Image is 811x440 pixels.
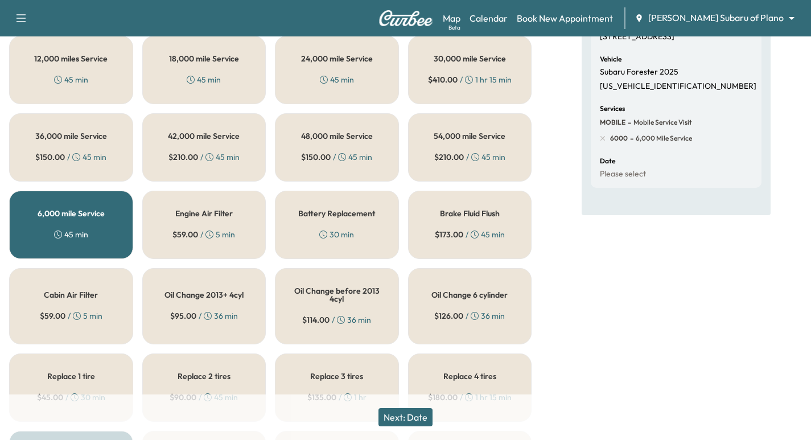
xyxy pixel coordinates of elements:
[600,118,625,127] span: MOBILE
[443,11,460,25] a: MapBeta
[54,229,88,240] div: 45 min
[301,151,372,163] div: / 45 min
[168,132,240,140] h5: 42,000 mile Service
[301,151,331,163] span: $ 150.00
[168,151,240,163] div: / 45 min
[428,74,512,85] div: / 1 hr 15 min
[600,81,756,92] p: [US_VEHICLE_IDENTIFICATION_NUMBER]
[319,229,354,240] div: 30 min
[301,132,373,140] h5: 48,000 mile Service
[378,10,433,26] img: Curbee Logo
[47,372,95,380] h5: Replace 1 tire
[301,55,373,63] h5: 24,000 mile Service
[40,310,102,322] div: / 5 min
[434,132,505,140] h5: 54,000 mile Service
[38,209,105,217] h5: 6,000 mile Service
[170,310,238,322] div: / 36 min
[633,134,692,143] span: 6,000 mile Service
[428,392,458,403] span: $ 180.00
[428,392,512,403] div: / 1 hr 15 min
[37,392,105,403] div: / 30 min
[434,151,464,163] span: $ 210.00
[435,229,463,240] span: $ 173.00
[320,74,354,85] div: 45 min
[164,291,244,299] h5: Oil Change 2013+ 4cyl
[600,56,621,63] h6: Vehicle
[294,287,380,303] h5: Oil Change before 2013 4cyl
[600,67,678,77] p: Subaru Forester 2025
[298,209,375,217] h5: Battery Replacement
[37,392,63,403] span: $ 45.00
[600,158,615,165] h6: Date
[35,132,107,140] h5: 36,000 mile Service
[428,74,458,85] span: $ 410.00
[600,32,674,42] p: [STREET_ADDRESS]
[170,392,196,403] span: $ 90.00
[431,291,508,299] h5: Oil Change 6 cylinder
[175,209,233,217] h5: Engine Air Filter
[448,23,460,32] div: Beta
[648,11,784,24] span: [PERSON_NAME] Subaru of Plano
[40,310,65,322] span: $ 59.00
[628,133,633,144] span: -
[302,314,330,326] span: $ 114.00
[600,169,646,179] p: Please select
[170,392,238,403] div: / 45 min
[54,74,88,85] div: 45 min
[168,151,198,163] span: $ 210.00
[35,151,65,163] span: $ 150.00
[44,291,98,299] h5: Cabin Air Filter
[470,11,508,25] a: Calendar
[443,372,496,380] h5: Replace 4 tires
[169,55,239,63] h5: 18,000 mile Service
[172,229,198,240] span: $ 59.00
[434,310,463,322] span: $ 126.00
[434,151,505,163] div: / 45 min
[170,310,196,322] span: $ 95.00
[307,392,336,403] span: $ 135.00
[187,74,221,85] div: 45 min
[34,55,108,63] h5: 12,000 miles Service
[302,314,371,326] div: / 36 min
[307,392,367,403] div: / 1 hr
[435,229,505,240] div: / 45 min
[600,105,625,112] h6: Services
[310,372,363,380] h5: Replace 3 tires
[517,11,613,25] a: Book New Appointment
[378,408,433,426] button: Next: Date
[35,151,106,163] div: / 45 min
[178,372,230,380] h5: Replace 2 tires
[625,117,631,128] span: -
[434,310,505,322] div: / 36 min
[434,55,506,63] h5: 30,000 mile Service
[631,118,692,127] span: Mobile Service Visit
[172,229,235,240] div: / 5 min
[440,209,500,217] h5: Brake Fluid Flush
[610,134,628,143] span: 6000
